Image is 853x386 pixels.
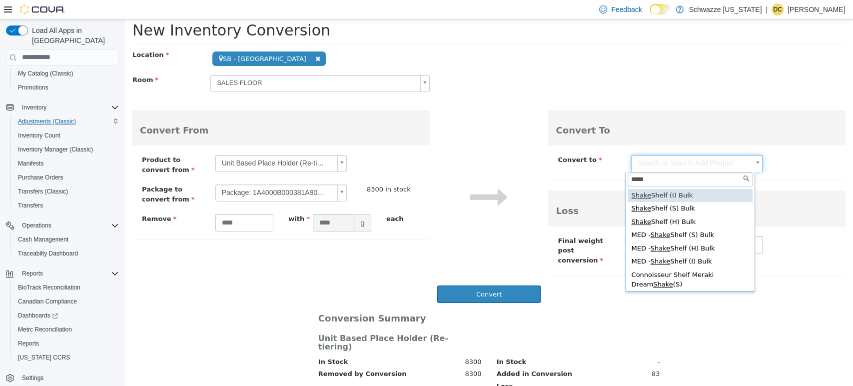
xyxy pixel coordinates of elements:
[10,294,123,308] button: Canadian Compliance
[18,235,68,243] span: Cash Management
[526,225,546,232] span: Shake
[14,171,67,183] a: Purchase Orders
[14,233,119,245] span: Cash Management
[18,101,50,113] button: Inventory
[18,83,48,91] span: Promotions
[506,172,526,179] span: Shake
[611,4,642,14] span: Feedback
[14,157,119,169] span: Manifests
[14,185,72,197] a: Transfers (Classic)
[18,131,60,139] span: Inventory Count
[526,238,546,245] span: Shake
[18,372,47,384] a: Settings
[526,211,546,219] span: Shake
[10,142,123,156] button: Inventory Manager (Classic)
[14,81,119,93] span: Promotions
[22,103,46,111] span: Inventory
[20,4,65,14] img: Cova
[10,350,123,364] button: [US_STATE] CCRS
[10,232,123,246] button: Cash Management
[503,169,628,183] div: Shelf (I) Bulk
[18,101,119,113] span: Inventory
[2,218,123,232] button: Operations
[506,198,526,206] span: Shake
[2,266,123,280] button: Reports
[18,219,55,231] button: Operations
[503,222,628,236] div: MED - Shelf (H) Bulk
[2,370,123,385] button: Settings
[14,295,81,307] a: Canadian Compliance
[18,371,119,384] span: Settings
[18,297,77,305] span: Canadian Compliance
[10,198,123,212] button: Transfers
[18,173,63,181] span: Purchase Orders
[14,351,74,363] a: [US_STATE] CCRS
[18,353,70,361] span: [US_STATE] CCRS
[689,3,762,15] p: Schwazze [US_STATE]
[18,283,80,291] span: BioTrack Reconciliation
[18,325,72,333] span: Metrc Reconciliation
[14,233,72,245] a: Cash Management
[18,69,73,77] span: My Catalog (Classic)
[503,182,628,196] div: Shelf (S) Bulk
[14,323,119,335] span: Metrc Reconciliation
[14,199,119,211] span: Transfers
[22,221,51,229] span: Operations
[772,3,784,15] div: Daniel castillo
[506,185,526,192] span: Shake
[18,201,43,209] span: Transfers
[14,81,52,93] a: Promotions
[10,336,123,350] button: Reports
[503,235,628,249] div: MED - Shelf (I) Bulk
[14,185,119,197] span: Transfers (Classic)
[14,309,62,321] a: Dashboards
[14,67,119,79] span: My Catalog (Classic)
[14,199,47,211] a: Transfers
[14,143,97,155] a: Inventory Manager (Classic)
[650,4,671,14] input: Dark Mode
[773,3,782,15] span: Dc
[788,3,845,15] p: [PERSON_NAME]
[18,267,47,279] button: Reports
[10,308,123,322] a: Dashboards
[14,309,119,321] span: Dashboards
[18,219,119,231] span: Operations
[22,374,43,382] span: Settings
[14,337,43,349] a: Reports
[10,246,123,260] button: Traceabilty Dashboard
[14,247,119,259] span: Traceabilty Dashboard
[14,67,77,79] a: My Catalog (Classic)
[14,157,47,169] a: Manifests
[10,114,123,128] button: Adjustments (Classic)
[14,337,119,349] span: Reports
[10,156,123,170] button: Manifests
[18,187,68,195] span: Transfers (Classic)
[14,171,119,183] span: Purchase Orders
[10,128,123,142] button: Inventory Count
[14,247,82,259] a: Traceabilty Dashboard
[10,170,123,184] button: Purchase Orders
[14,295,119,307] span: Canadian Compliance
[18,145,93,153] span: Inventory Manager (Classic)
[503,196,628,209] div: Shelf (H) Bulk
[2,100,123,114] button: Inventory
[528,261,548,268] span: Shake
[10,66,123,80] button: My Catalog (Classic)
[14,281,119,293] span: BioTrack Reconciliation
[18,249,78,257] span: Traceabilty Dashboard
[14,115,119,127] span: Adjustments (Classic)
[22,269,43,277] span: Reports
[18,267,119,279] span: Reports
[14,351,119,363] span: Washington CCRS
[10,184,123,198] button: Transfers (Classic)
[503,209,628,222] div: MED - Shelf (S) Bulk
[14,115,80,127] a: Adjustments (Classic)
[503,249,628,272] div: Connoisseur Shelf Meraki Dream (S)
[18,339,39,347] span: Reports
[10,80,123,94] button: Promotions
[14,323,76,335] a: Metrc Reconciliation
[10,322,123,336] button: Metrc Reconciliation
[14,143,119,155] span: Inventory Manager (Classic)
[14,129,119,141] span: Inventory Count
